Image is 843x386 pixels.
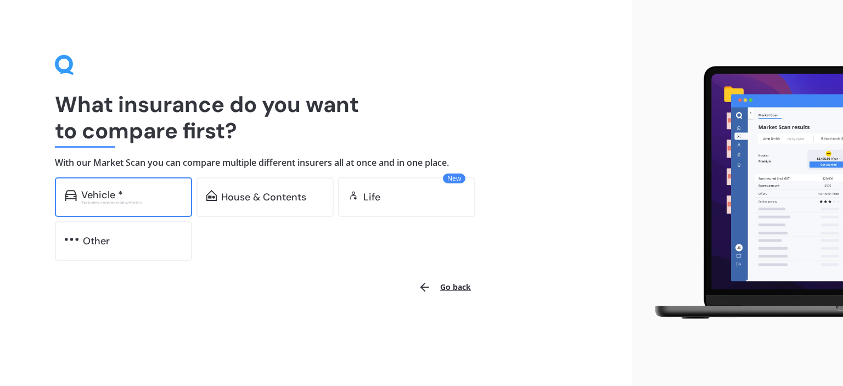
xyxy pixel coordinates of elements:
img: other.81dba5aafe580aa69f38.svg [65,234,78,245]
h4: With our Market Scan you can compare multiple different insurers all at once and in one place. [55,157,577,169]
h1: What insurance do you want to compare first? [55,91,577,144]
div: Vehicle * [81,189,123,200]
img: car.f15378c7a67c060ca3f3.svg [65,190,77,201]
div: Other [83,236,110,247]
img: home-and-contents.b802091223b8502ef2dd.svg [206,190,217,201]
div: Life [363,192,380,203]
img: laptop.webp [641,60,843,326]
div: House & Contents [221,192,306,203]
span: New [443,174,465,183]
button: Go back [412,274,477,300]
img: life.f720d6a2d7cdcd3ad642.svg [348,190,359,201]
div: Excludes commercial vehicles [81,200,182,205]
